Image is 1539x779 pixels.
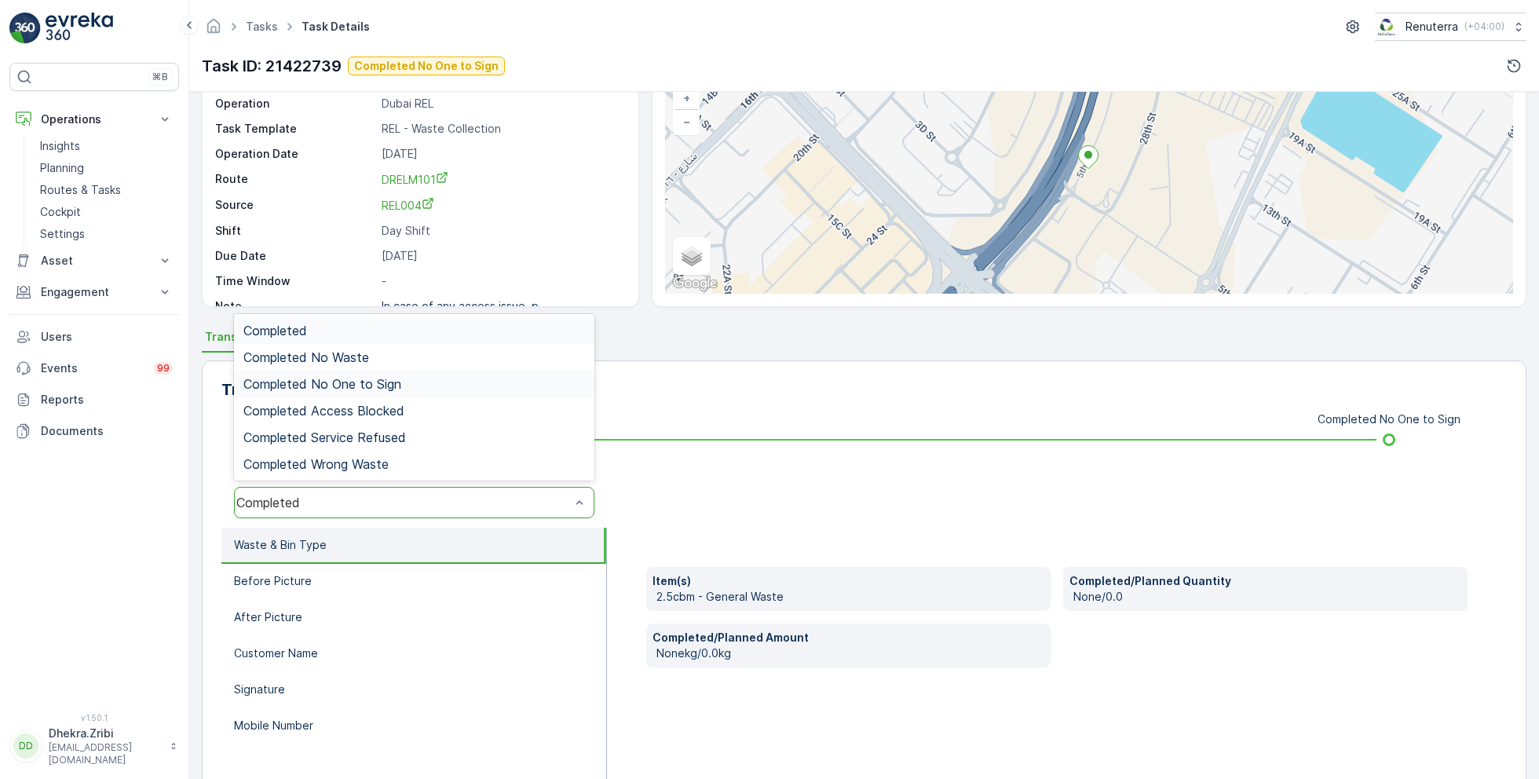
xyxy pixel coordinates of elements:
p: Before Picture [234,573,312,589]
p: Planning [40,160,84,176]
span: Completed [243,324,307,338]
p: Operations [41,112,148,127]
a: Documents [9,415,179,447]
a: Events99 [9,353,179,384]
p: Settings [40,226,85,242]
span: Completed Wrong Waste [243,457,389,471]
span: − [683,115,691,128]
button: Completed No One to Sign [348,57,505,75]
p: 99 [157,362,170,375]
p: ⌘B [152,71,168,83]
img: logo [9,13,41,44]
p: Nonekg/0.0kg [656,646,1044,661]
p: Item(s) [653,573,1044,589]
p: Customer Name [234,646,318,661]
p: Completed No One to Sign [354,58,499,74]
a: Planning [34,157,179,179]
div: DD [13,733,38,759]
p: Source [215,197,375,214]
p: Task ID: 21422739 [202,54,342,78]
button: Engagement [9,276,179,308]
p: Renuterra [1406,19,1458,35]
img: logo_light-DOdMpM7g.png [46,13,113,44]
p: Route [215,171,375,188]
p: Task Template [215,121,375,137]
p: Users [41,329,173,345]
span: v 1.50.1 [9,713,179,722]
span: Completed No Waste [243,350,369,364]
p: Transitions [221,378,309,401]
span: Completed No One to Sign [243,377,401,391]
span: + [683,91,690,104]
span: DRELM101 [382,173,448,186]
p: Time Window [215,273,375,289]
p: None/0.0 [1073,589,1461,605]
p: Mobile Number [234,718,313,733]
span: Transitions [205,329,269,345]
span: Task Details [298,19,373,35]
p: Reports [41,392,173,408]
p: [DATE] [382,146,622,162]
p: Due Date [215,248,375,264]
span: REL004 [382,199,434,212]
p: Insights [40,138,80,154]
p: Day Shift [382,223,622,239]
p: [DATE] [382,248,622,264]
a: Routes & Tasks [34,179,179,201]
button: Operations [9,104,179,135]
p: [EMAIL_ADDRESS][DOMAIN_NAME] [49,741,162,766]
img: Screenshot_2024-07-26_at_13.33.01.png [1375,18,1399,35]
p: Engagement [41,284,148,300]
p: Signature [234,682,285,697]
p: Operation Date [215,146,375,162]
a: Reports [9,384,179,415]
p: REL - Waste Collection [382,121,622,137]
p: Events [41,360,144,376]
p: Note [215,298,375,314]
a: Open this area in Google Maps (opens a new window) [669,273,721,294]
button: DDDhekra.Zribi[EMAIL_ADDRESS][DOMAIN_NAME] [9,726,179,766]
p: Routes & Tasks [40,182,121,198]
div: Completed [236,496,570,510]
p: In case of any access issue, p... [382,299,548,313]
p: Completed/Planned Amount [653,630,1044,646]
p: After Picture [234,609,302,625]
button: Renuterra(+04:00) [1375,13,1526,41]
a: DRELM101 [382,171,622,188]
img: Google [669,273,721,294]
a: Settings [34,223,179,245]
p: Shift [215,223,375,239]
a: Users [9,321,179,353]
a: REL004 [382,197,622,214]
a: Homepage [205,24,222,37]
button: Asset [9,245,179,276]
a: Insights [34,135,179,157]
span: Completed Access Blocked [243,404,404,418]
p: Operation [215,96,375,112]
p: Dubai REL [382,96,622,112]
p: Completed No One to Sign [1318,411,1460,427]
a: Tasks [246,20,278,33]
a: Zoom In [674,86,698,110]
a: Layers [674,239,709,273]
p: Waste & Bin Type [234,537,327,553]
p: Cockpit [40,204,81,220]
p: 2.5cbm - General Waste [656,589,1044,605]
a: Zoom Out [674,110,698,133]
span: Completed Service Refused [243,430,406,444]
p: Asset [41,253,148,269]
p: Completed/Planned Quantity [1069,573,1461,589]
p: Dhekra.Zribi [49,726,162,741]
p: Documents [41,423,173,439]
a: Cockpit [34,201,179,223]
p: ( +04:00 ) [1464,20,1504,33]
p: - [382,273,622,289]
